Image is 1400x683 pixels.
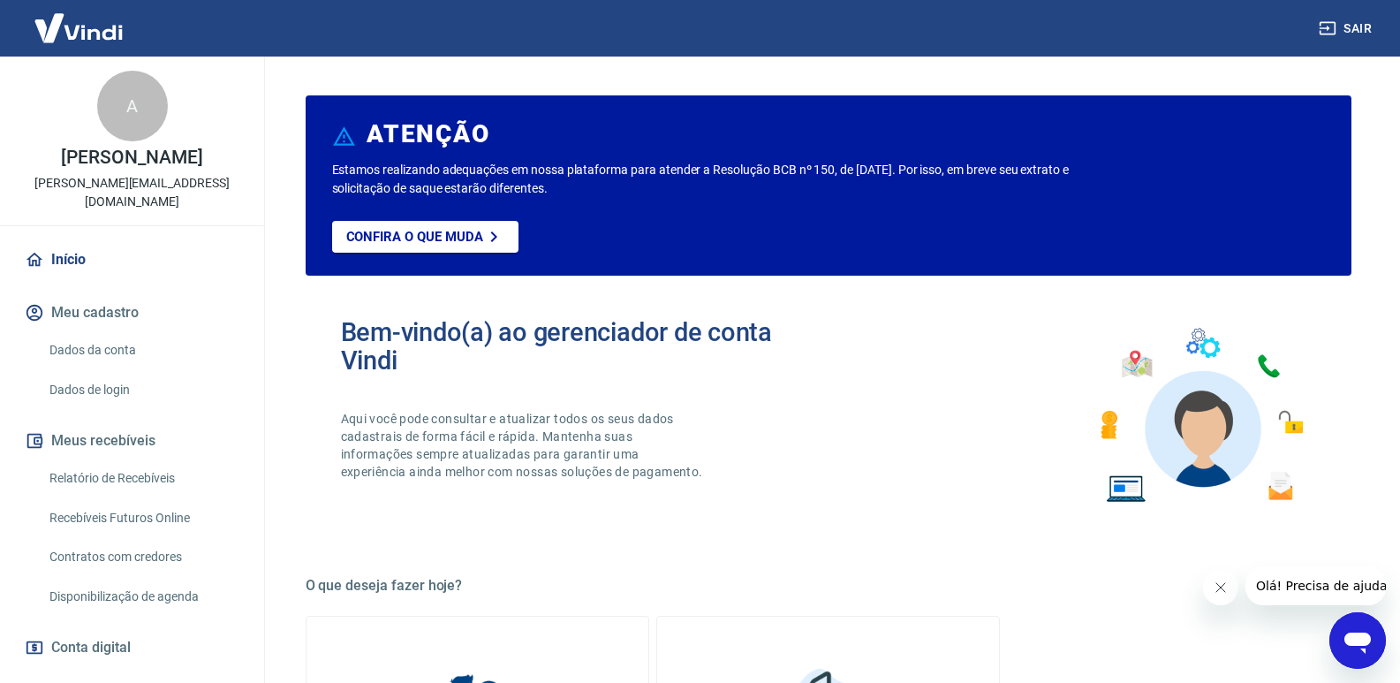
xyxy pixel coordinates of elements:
img: Imagem de um avatar masculino com diversos icones exemplificando as funcionalidades do gerenciado... [1085,318,1316,513]
img: Vindi [21,1,136,55]
button: Meus recebíveis [21,421,243,460]
a: Conta digital [21,628,243,667]
a: Dados da conta [42,332,243,368]
button: Sair [1315,12,1379,45]
h6: ATENÇÃO [367,125,489,143]
p: Estamos realizando adequações em nossa plataforma para atender a Resolução BCB nº 150, de [DATE].... [332,161,1126,198]
button: Meu cadastro [21,293,243,332]
p: [PERSON_NAME][EMAIL_ADDRESS][DOMAIN_NAME] [14,174,250,211]
h5: O que deseja fazer hoje? [306,577,1351,595]
iframe: Mensagem da empresa [1245,566,1386,605]
a: Dados de login [42,372,243,408]
a: Início [21,240,243,279]
span: Olá! Precisa de ajuda? [11,12,148,27]
span: Conta digital [51,635,131,660]
a: Disponibilização de agenda [42,579,243,615]
div: A [97,71,168,141]
iframe: Fechar mensagem [1203,570,1238,605]
a: Contratos com credores [42,539,243,575]
h2: Bem-vindo(a) ao gerenciador de conta Vindi [341,318,829,375]
p: [PERSON_NAME] [61,148,202,167]
iframe: Botão para abrir a janela de mensagens [1329,612,1386,669]
a: Relatório de Recebíveis [42,460,243,497]
a: Confira o que muda [332,221,518,253]
p: Confira o que muda [346,229,483,245]
a: Recebíveis Futuros Online [42,500,243,536]
p: Aqui você pode consultar e atualizar todos os seus dados cadastrais de forma fácil e rápida. Mant... [341,410,707,481]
